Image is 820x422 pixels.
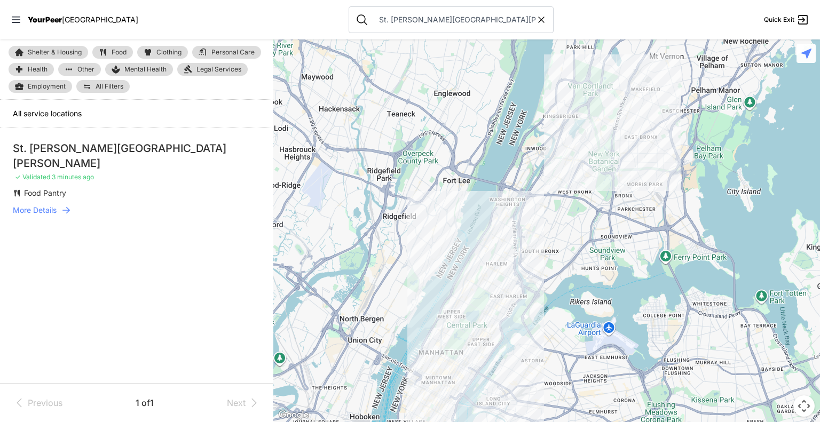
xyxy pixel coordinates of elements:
[28,49,82,55] span: Shelter & Housing
[150,397,154,408] span: 1
[793,395,815,417] button: Map camera controls
[276,408,311,422] img: Google
[76,80,130,93] a: All Filters
[28,82,66,91] span: Employment
[141,397,150,408] span: of
[28,396,62,409] span: Previous
[52,173,94,181] span: 3 minutes ago
[9,46,88,59] a: Shelter & Housing
[24,188,66,197] span: Food Pantry
[9,80,72,93] a: Employment
[62,15,138,24] span: [GEOGRAPHIC_DATA]
[92,46,133,59] a: Food
[192,46,261,59] a: Personal Care
[13,141,261,171] div: St. [PERSON_NAME][GEOGRAPHIC_DATA][PERSON_NAME]
[13,109,82,118] span: All service locations
[28,66,48,73] span: Health
[196,65,241,74] span: Legal Services
[13,205,57,216] span: More Details
[156,49,182,55] span: Clothing
[112,49,127,55] span: Food
[96,83,123,90] span: All Filters
[276,408,311,422] a: Open this area in Google Maps (opens a new window)
[9,63,54,76] a: Health
[764,15,794,24] span: Quick Exit
[373,14,536,25] input: Search
[105,63,173,76] a: Mental Health
[28,15,62,24] span: YourPeer
[227,396,246,409] span: Next
[15,173,50,181] span: ✓ Validated
[764,13,809,26] a: Quick Exit
[13,205,261,216] a: More Details
[137,46,188,59] a: Clothing
[77,66,94,73] span: Other
[28,17,138,23] a: YourPeer[GEOGRAPHIC_DATA]
[136,397,141,408] span: 1
[177,63,248,76] a: Legal Services
[124,65,167,74] span: Mental Health
[211,49,255,55] span: Personal Care
[58,63,101,76] a: Other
